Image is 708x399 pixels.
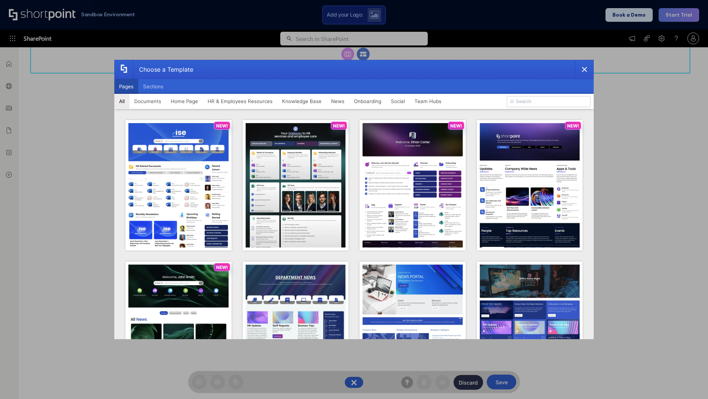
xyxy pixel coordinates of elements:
[114,60,594,339] div: template selector
[507,96,591,107] input: Search
[129,94,166,109] button: Documents
[326,94,349,109] button: News
[114,79,138,94] button: Pages
[166,94,203,109] button: Home Page
[216,265,228,270] p: NEW!
[133,60,193,79] div: Choose a Template
[333,123,345,129] p: NEW!
[203,94,277,109] button: HR & Employees Resources
[349,94,386,109] button: Onboarding
[450,123,462,129] p: NEW!
[386,94,410,109] button: Social
[671,364,708,399] iframe: Chat Widget
[114,94,129,109] button: All
[410,94,446,109] button: Team Hubs
[277,94,326,109] button: Knowledge Base
[216,123,228,129] p: NEW!
[567,123,579,129] p: NEW!
[138,79,168,94] button: Sections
